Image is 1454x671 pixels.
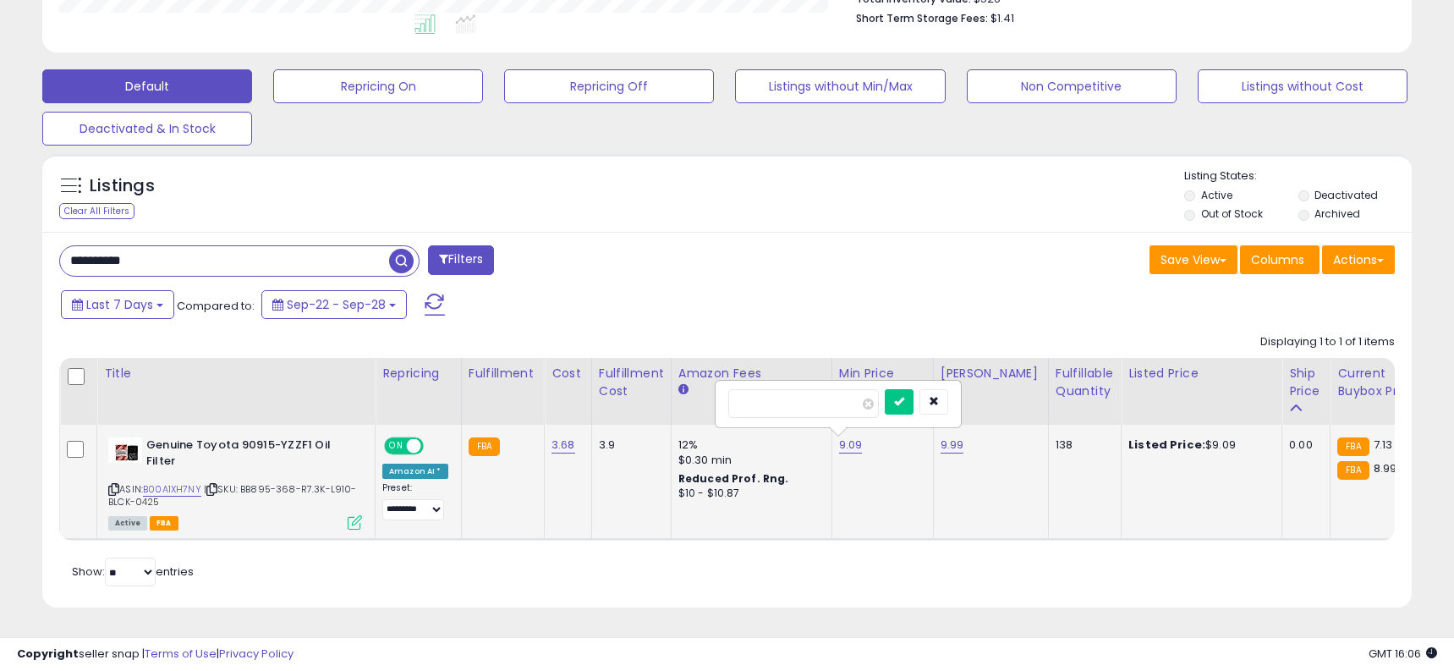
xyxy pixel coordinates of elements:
[1056,437,1108,453] div: 138
[1337,437,1369,456] small: FBA
[59,203,134,219] div: Clear All Filters
[1322,245,1395,274] button: Actions
[104,365,368,382] div: Title
[1374,460,1397,476] span: 8.99
[941,437,964,454] a: 9.99
[1251,251,1304,268] span: Columns
[1289,365,1323,400] div: Ship Price
[1260,334,1395,350] div: Displaying 1 to 1 of 1 items
[219,646,294,662] a: Privacy Policy
[1369,646,1437,662] span: 2025-10-7 16:06 GMT
[504,69,714,103] button: Repricing Off
[1128,437,1205,453] b: Listed Price:
[1314,188,1378,202] label: Deactivated
[145,646,217,662] a: Terms of Use
[1337,365,1424,400] div: Current Buybox Price
[17,646,79,662] strong: Copyright
[551,437,575,454] a: 3.68
[86,296,153,313] span: Last 7 Days
[990,10,1014,26] span: $1.41
[1056,365,1114,400] div: Fulfillable Quantity
[1314,206,1360,221] label: Archived
[90,174,155,198] h5: Listings
[469,365,537,382] div: Fulfillment
[1128,365,1275,382] div: Listed Price
[678,487,819,501] div: $10 - $10.87
[17,646,294,663] div: seller snap | |
[108,437,362,528] div: ASIN:
[261,290,407,319] button: Sep-22 - Sep-28
[177,298,255,314] span: Compared to:
[72,564,194,580] span: Show: entries
[108,482,357,508] span: | SKU: BB895-368-R7.3K-L910-BLCK-0425
[1374,437,1393,453] span: 7.13
[421,439,448,454] span: OFF
[678,437,819,453] div: 12%
[108,516,147,531] span: All listings currently available for purchase on Amazon
[599,365,664,400] div: Fulfillment Cost
[1149,245,1237,274] button: Save View
[941,365,1041,382] div: [PERSON_NAME]
[678,382,689,398] small: Amazon Fees.
[61,290,174,319] button: Last 7 Days
[150,516,178,531] span: FBA
[428,245,494,275] button: Filters
[108,437,142,463] img: 41Qo0Jj9akL._SL40_.jpg
[273,69,483,103] button: Repricing On
[287,296,386,313] span: Sep-22 - Sep-28
[1201,188,1232,202] label: Active
[382,482,448,520] div: Preset:
[735,69,945,103] button: Listings without Min/Max
[1201,206,1263,221] label: Out of Stock
[42,69,252,103] button: Default
[1240,245,1320,274] button: Columns
[146,437,352,473] b: Genuine Toyota 90915-YZZF1 Oil Filter
[143,482,201,497] a: B00A1XH7NY
[967,69,1177,103] button: Non Competitive
[678,453,819,468] div: $0.30 min
[1128,437,1269,453] div: $9.09
[839,365,926,382] div: Min Price
[599,437,658,453] div: 3.9
[1184,168,1412,184] p: Listing States:
[382,464,448,479] div: Amazon AI *
[1289,437,1317,453] div: 0.00
[382,365,454,382] div: Repricing
[469,437,500,456] small: FBA
[678,365,825,382] div: Amazon Fees
[839,437,863,454] a: 9.09
[386,439,407,454] span: ON
[678,471,789,486] b: Reduced Prof. Rng.
[856,11,988,25] b: Short Term Storage Fees:
[1198,69,1407,103] button: Listings without Cost
[551,365,584,382] div: Cost
[42,112,252,146] button: Deactivated & In Stock
[1337,461,1369,480] small: FBA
